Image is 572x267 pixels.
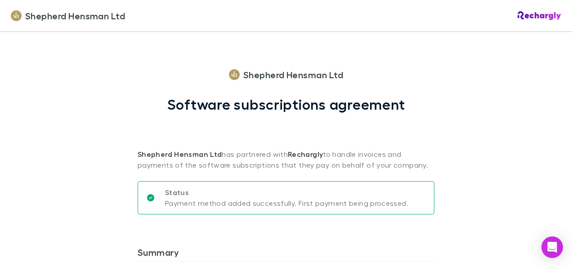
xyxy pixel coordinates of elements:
[165,187,408,198] p: Status
[243,68,343,81] span: Shepherd Hensman Ltd
[518,11,561,20] img: Rechargly Logo
[288,150,323,159] strong: Rechargly
[138,247,434,261] h3: Summary
[11,10,22,21] img: Shepherd Hensman Ltd's Logo
[167,96,405,113] h1: Software subscriptions agreement
[138,150,222,159] strong: Shepherd Hensman Ltd
[138,113,434,170] p: has partnered with to handle invoices and payments of the software subscriptions that they pay on...
[25,9,125,22] span: Shepherd Hensman Ltd
[541,236,563,258] div: Open Intercom Messenger
[229,69,240,80] img: Shepherd Hensman Ltd's Logo
[165,198,408,209] p: Payment method added successfully. First payment being processed.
